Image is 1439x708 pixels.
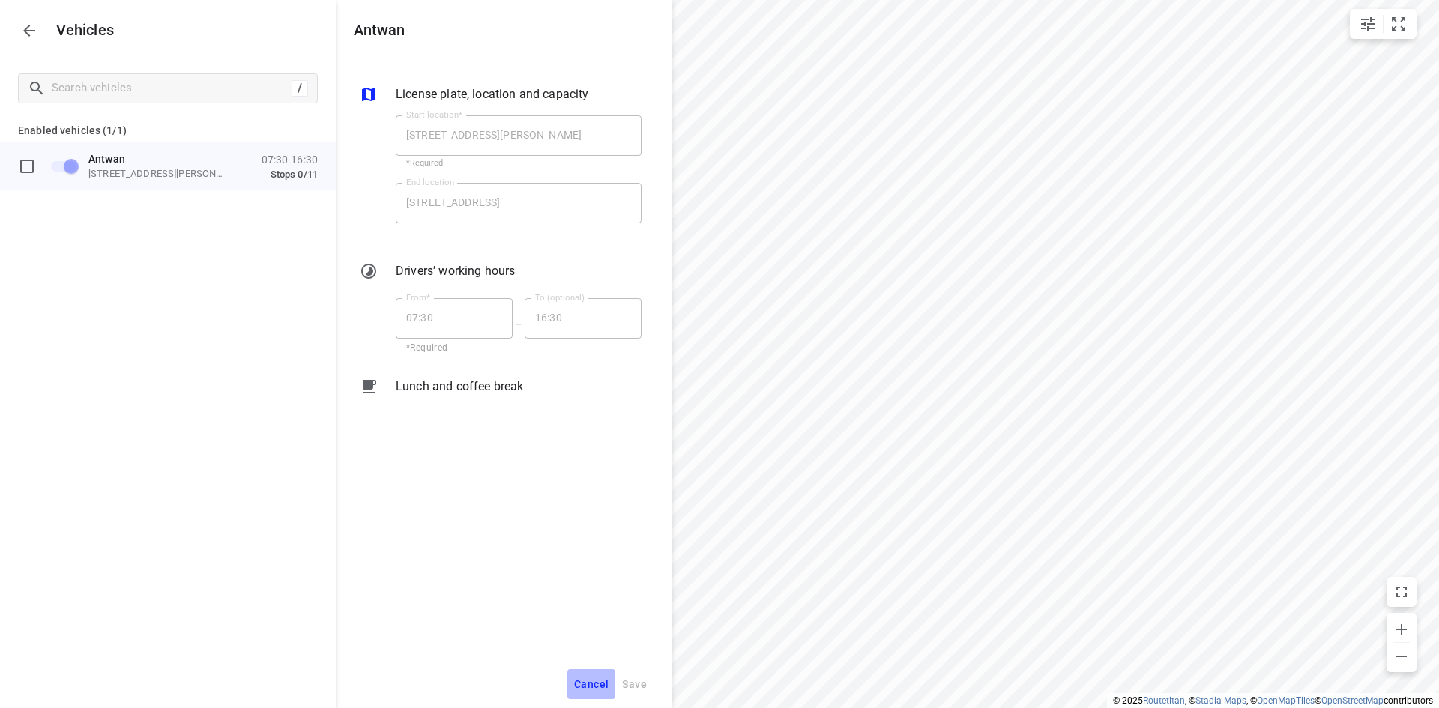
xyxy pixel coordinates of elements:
[1257,695,1315,706] a: OpenMapTiles
[567,669,615,700] button: Cancel
[88,167,238,179] p: [STREET_ADDRESS][PERSON_NAME]
[513,319,525,330] p: —
[262,168,318,180] p: Stops 0/11
[52,76,292,100] input: Search vehicles
[360,262,642,283] div: Drivers’ working hours
[1384,9,1414,39] button: Fit zoom
[396,262,515,280] p: Drivers’ working hours
[1321,695,1384,706] a: OpenStreetMap
[1195,695,1246,706] a: Stadia Maps
[88,152,125,164] span: Antwan
[292,80,308,97] div: /
[262,153,318,165] p: 07:30-16:30
[574,675,609,694] span: Cancel
[44,22,115,39] p: Vehicles
[42,151,79,180] span: Cannot edit in view mode
[360,378,642,423] div: Lunch and coffee break
[354,22,405,39] h5: Antwan
[1113,695,1433,706] li: © 2025 , © , © © contributors
[396,85,588,103] p: License plate, location and capacity
[360,85,642,106] div: License plate, location and capacity
[396,378,523,396] p: Lunch and coffee break
[1350,9,1417,39] div: small contained button group
[1143,695,1185,706] a: Routetitan
[406,158,631,168] p: *Required
[406,341,502,356] p: *Required
[12,151,42,181] div: Cannot edit in view mode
